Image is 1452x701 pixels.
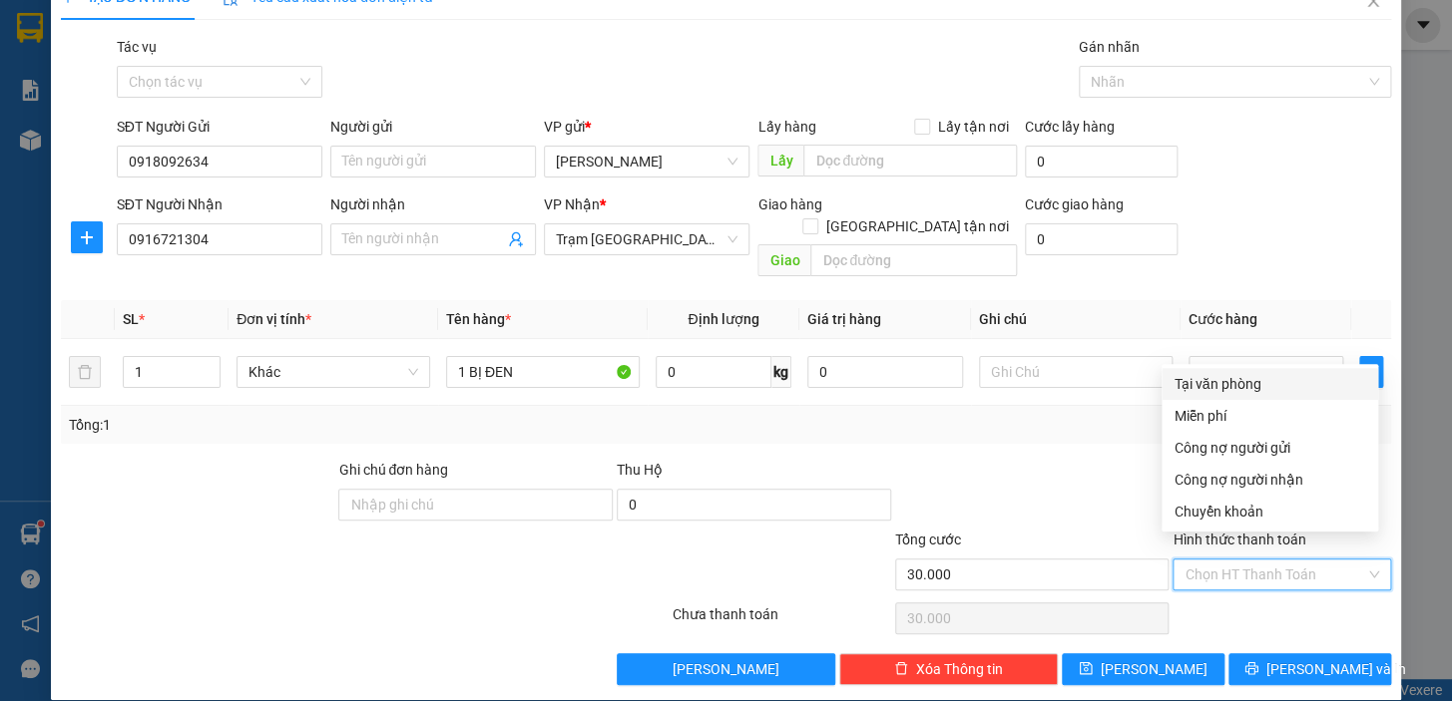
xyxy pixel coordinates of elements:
span: Giao [757,244,810,276]
div: Cước gửi hàng sẽ được ghi vào công nợ của người gửi [1162,432,1378,464]
span: Trạm Sài Gòn [556,224,737,254]
button: save[PERSON_NAME] [1062,653,1224,685]
input: Cước giao hàng [1025,223,1178,255]
span: [GEOGRAPHIC_DATA] tận nơi [818,215,1017,237]
input: Dọc đường [803,145,1017,176]
div: VP gửi [544,116,749,138]
span: [PERSON_NAME] [1101,658,1208,680]
span: Cước hàng [1189,311,1257,327]
label: Gán nhãn [1079,39,1140,55]
button: delete [69,356,101,388]
span: Giao hàng [757,196,821,212]
div: Tại văn phòng [1174,373,1366,395]
span: Xóa Thông tin [916,658,1003,680]
span: [PERSON_NAME] và In [1266,658,1406,680]
div: Người gửi [330,116,536,138]
label: Cước lấy hàng [1025,119,1115,135]
button: plus [1359,356,1383,388]
span: Giá trị hàng [807,311,881,327]
div: Công nợ người nhận [1174,469,1366,491]
div: Tổng: 1 [69,414,562,436]
span: delete [894,661,908,677]
input: Dọc đường [810,244,1017,276]
div: Người nhận [330,193,536,215]
span: Khác [248,357,418,387]
div: Chuyển khoản [1174,501,1366,523]
button: [PERSON_NAME] [617,653,835,685]
span: kg [771,356,791,388]
input: Cước lấy hàng [1025,146,1178,177]
input: 0 [807,356,963,388]
span: VP Nhận [544,196,600,212]
div: Cước gửi hàng sẽ được ghi vào công nợ của người nhận [1162,464,1378,496]
div: Công nợ người gửi [1174,437,1366,459]
div: SĐT Người Gửi [117,116,322,138]
span: printer [1244,661,1258,677]
span: [PERSON_NAME] [673,658,779,680]
span: Phan Thiết [556,147,737,176]
span: Thu Hộ [617,462,663,478]
label: Ghi chú đơn hàng [338,462,448,478]
span: plus [72,229,102,245]
input: Ghi chú đơn hàng [338,489,613,521]
div: Miễn phí [1174,405,1366,427]
span: Lấy tận nơi [930,116,1017,138]
span: Định lượng [688,311,758,327]
input: Ghi Chú [979,356,1173,388]
label: Tác vụ [117,39,157,55]
button: printer[PERSON_NAME] và In [1228,653,1391,685]
label: Hình thức thanh toán [1173,531,1305,547]
span: user-add [508,231,524,247]
div: SĐT Người Nhận [117,193,322,215]
span: Tên hàng [446,311,511,327]
span: save [1079,661,1093,677]
span: Đơn vị tính [237,311,311,327]
div: Chưa thanh toán [671,603,893,638]
th: Ghi chú [971,300,1181,339]
span: Lấy hàng [757,119,815,135]
span: Lấy [757,145,803,176]
button: deleteXóa Thông tin [839,653,1058,685]
label: Cước giao hàng [1025,196,1124,212]
input: VD: Bàn, Ghế [446,356,640,388]
span: SL [123,311,139,327]
span: Tổng cước [895,531,961,547]
button: plus [71,221,103,253]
